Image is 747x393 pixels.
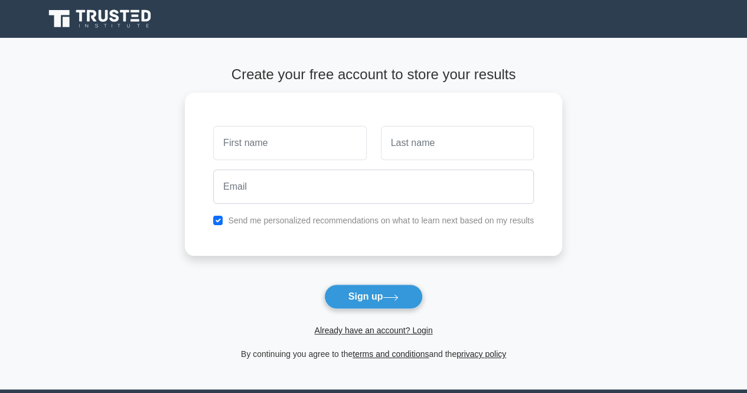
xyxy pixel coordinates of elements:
a: Already have an account? Login [314,326,432,335]
label: Send me personalized recommendations on what to learn next based on my results [228,216,534,225]
button: Sign up [324,284,423,309]
h4: Create your free account to store your results [185,66,562,83]
input: Email [213,170,534,204]
input: First name [213,126,366,160]
a: terms and conditions [353,349,429,359]
a: privacy policy [456,349,506,359]
input: Last name [381,126,534,160]
div: By continuing you agree to the and the [178,347,569,361]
